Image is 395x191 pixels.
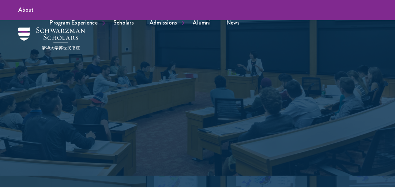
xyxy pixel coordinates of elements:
[185,13,218,33] a: Alumni
[18,27,85,50] img: Schwarzman Scholars
[219,13,247,33] a: News
[142,13,185,33] a: Admissions
[42,13,105,33] a: Program Experience
[106,13,141,33] a: Scholars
